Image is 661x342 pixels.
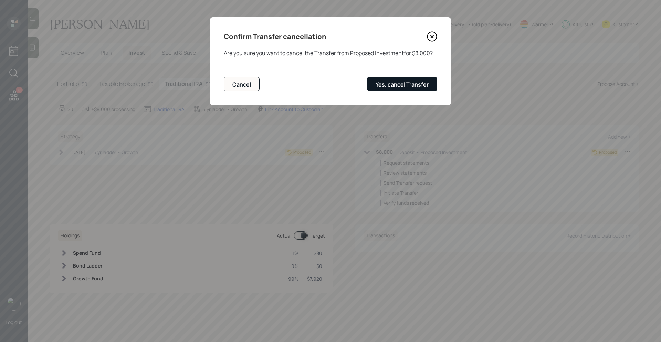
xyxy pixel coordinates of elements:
[224,77,260,91] button: Cancel
[224,31,326,42] h4: Confirm Transfer cancellation
[224,49,437,57] div: Are you sure you want to cancel the Transfer from Proposed Investment for $8,000 ?
[367,77,437,91] button: Yes, cancel Transfer
[376,81,429,88] div: Yes, cancel Transfer
[232,81,251,88] div: Cancel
